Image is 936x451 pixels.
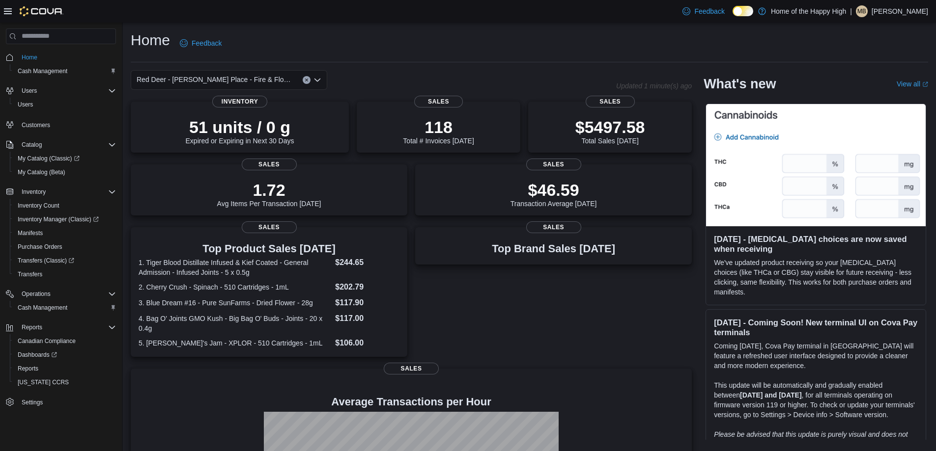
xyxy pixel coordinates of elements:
span: Red Deer - [PERSON_NAME] Place - Fire & Flower [137,74,293,85]
h3: [DATE] - Coming Soon! New terminal UI on Cova Pay terminals [714,318,918,337]
span: My Catalog (Beta) [14,166,116,178]
span: Users [18,101,33,108]
p: We've updated product receiving so your [MEDICAL_DATA] choices (like THCa or CBG) stay visible fo... [714,258,918,297]
a: Canadian Compliance [14,335,80,347]
button: Operations [2,287,120,301]
button: Clear input [303,76,311,84]
span: Dark Mode [733,16,733,17]
button: Canadian Compliance [10,334,120,348]
p: [PERSON_NAME] [872,5,928,17]
a: Transfers [14,268,46,280]
span: Operations [22,290,51,298]
dt: 4. Bag O' Joints GMO Kush - Big Bag O' Buds - Joints - 20 x 0.4g [139,314,331,333]
a: Inventory Manager (Classic) [14,213,103,225]
img: Cova [20,6,63,16]
button: [US_STATE] CCRS [10,375,120,389]
a: View allExternal link [897,80,928,88]
span: Manifests [18,229,43,237]
span: My Catalog (Classic) [14,153,116,164]
button: Open list of options [313,76,321,84]
dt: 5. [PERSON_NAME]'s Jam - XPLOR - 510 Cartridges - 1mL [139,338,331,348]
span: Sales [384,363,439,374]
span: Users [14,99,116,110]
button: Inventory [18,186,50,198]
input: Dark Mode [733,6,753,16]
span: Settings [18,396,116,408]
span: Sales [242,221,297,233]
span: Home [22,53,37,61]
dt: 2. Cherry Crush - Spinach - 510 Cartridges - 1mL [139,282,331,292]
span: Purchase Orders [14,241,116,253]
span: Dashboards [18,351,57,359]
button: Purchase Orders [10,240,120,254]
dd: $106.00 [335,337,399,349]
dd: $244.65 [335,257,399,268]
button: Operations [18,288,55,300]
span: [US_STATE] CCRS [18,378,69,386]
span: Users [22,87,37,95]
span: Customers [22,121,50,129]
strong: [DATE] and [DATE] [740,391,801,399]
span: Feedback [192,38,222,48]
a: My Catalog (Beta) [14,166,69,178]
button: Reports [2,320,120,334]
span: Home [18,51,116,63]
a: Cash Management [14,65,71,77]
span: Canadian Compliance [18,337,76,345]
span: Users [18,85,116,97]
p: Coming [DATE], Cova Pay terminal in [GEOGRAPHIC_DATA] will feature a refreshed user interface des... [714,341,918,371]
button: Home [2,50,120,64]
a: Dashboards [10,348,120,362]
p: 118 [403,117,474,137]
button: Inventory Count [10,199,120,212]
a: Inventory Count [14,200,63,212]
span: Cash Management [14,65,116,77]
button: Catalog [18,139,46,151]
span: Transfers (Classic) [14,255,116,266]
h1: Home [131,30,170,50]
span: Settings [22,398,43,406]
p: | [850,5,852,17]
span: Reports [22,323,42,331]
span: Inventory [18,186,116,198]
a: Transfers (Classic) [14,255,78,266]
a: Home [18,52,41,63]
button: Cash Management [10,64,120,78]
a: Reports [14,363,42,374]
div: Matthaeus Baalam [856,5,868,17]
svg: External link [922,81,928,87]
dt: 1. Tiger Blood Distillate Infused & Kief Coated - General Admission - Infused Joints - 5 x 0.5g [139,258,331,277]
button: Manifests [10,226,120,240]
button: Users [18,85,41,97]
div: Transaction Average [DATE] [511,180,597,208]
span: My Catalog (Classic) [18,155,80,162]
h3: Top Brand Sales [DATE] [492,243,615,255]
span: Sales [586,96,635,107]
span: Feedback [694,6,724,16]
button: Reports [10,362,120,375]
dt: 3. Blue Dream #16 - Pure SunFarms - Dried Flower - 28g [139,298,331,308]
span: Reports [18,365,38,372]
span: Canadian Compliance [14,335,116,347]
a: My Catalog (Classic) [14,153,84,164]
span: Transfers [18,270,42,278]
h4: Average Transactions per Hour [139,396,684,408]
button: Users [10,98,120,111]
button: My Catalog (Beta) [10,165,120,179]
a: Inventory Manager (Classic) [10,212,120,226]
a: Feedback [176,33,226,53]
dd: $117.00 [335,313,399,324]
span: Cash Management [18,67,67,75]
dd: $117.90 [335,297,399,309]
span: Sales [526,159,581,170]
span: Sales [526,221,581,233]
span: Washington CCRS [14,376,116,388]
span: Reports [14,363,116,374]
span: Inventory [212,96,267,107]
div: Avg Items Per Transaction [DATE] [217,180,321,208]
button: Users [2,84,120,98]
div: Total Sales [DATE] [575,117,645,145]
a: Manifests [14,227,47,239]
h3: [DATE] - [MEDICAL_DATA] choices are now saved when receiving [714,234,918,254]
span: Catalog [18,139,116,151]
